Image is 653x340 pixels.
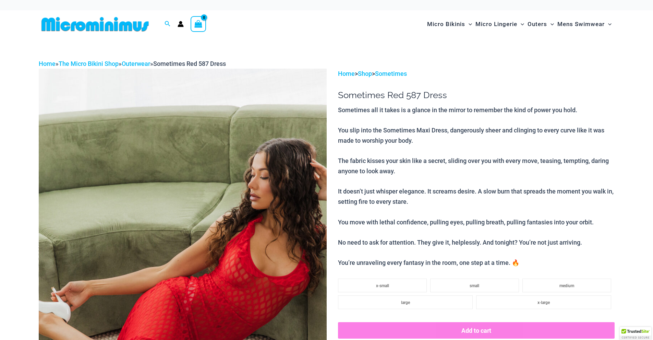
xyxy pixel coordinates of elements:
span: Menu Toggle [517,15,524,33]
li: x-large [476,295,611,309]
a: Account icon link [178,21,184,27]
span: Menu Toggle [547,15,554,33]
a: Mens SwimwearMenu ToggleMenu Toggle [556,14,613,35]
span: small [470,283,479,288]
p: > > [338,69,614,79]
span: large [401,300,410,305]
span: x-small [376,283,389,288]
nav: Site Navigation [424,13,615,36]
a: Search icon link [165,20,171,28]
a: View Shopping Cart, empty [191,16,206,32]
a: Shop [358,70,372,77]
a: Home [338,70,355,77]
span: » » » [39,60,226,67]
li: large [338,295,473,309]
span: Micro Lingerie [475,15,517,33]
span: Sometimes Red 587 Dress [153,60,226,67]
a: The Micro Bikini Shop [59,60,119,67]
div: TrustedSite Certified [620,327,651,340]
li: medium [522,279,611,292]
a: Micro BikinisMenu ToggleMenu Toggle [425,14,474,35]
span: Mens Swimwear [557,15,605,33]
span: Micro Bikinis [427,15,465,33]
span: Outers [528,15,547,33]
span: medium [559,283,574,288]
li: x-small [338,279,427,292]
button: Add to cart [338,322,614,339]
span: x-large [537,300,550,305]
li: small [430,279,519,292]
h1: Sometimes Red 587 Dress [338,90,614,101]
a: OutersMenu ToggleMenu Toggle [526,14,556,35]
img: MM SHOP LOGO FLAT [39,16,152,32]
a: Micro LingerieMenu ToggleMenu Toggle [474,14,526,35]
a: Sometimes [375,70,407,77]
a: Outerwear [122,60,150,67]
a: Home [39,60,56,67]
span: Menu Toggle [605,15,612,33]
span: Menu Toggle [465,15,472,33]
p: Sometimes all it takes is a glance in the mirror to remember the kind of power you hold. You slip... [338,105,614,268]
